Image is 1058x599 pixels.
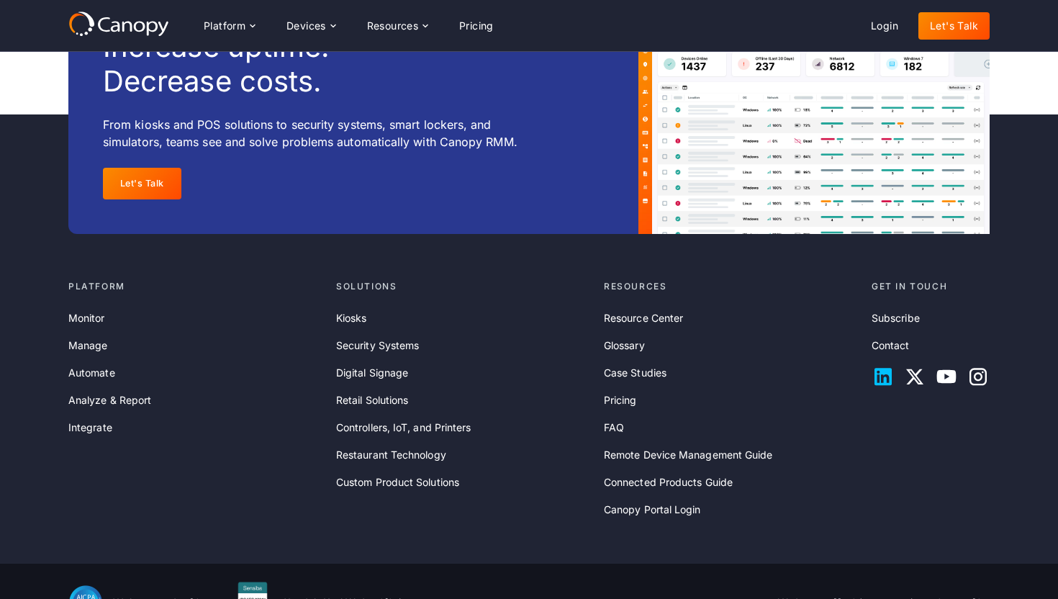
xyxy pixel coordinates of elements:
a: Monitor [68,310,105,326]
a: Analyze & Report [68,392,151,408]
img: A Canopy dashboard example [638,19,990,234]
div: Platform [204,21,245,31]
a: Login [859,12,910,40]
a: Let's Talk [103,168,181,200]
div: Devices [286,21,326,31]
a: Glossary [604,338,645,353]
div: Get in touch [872,280,990,293]
div: Resources [356,12,439,40]
a: Case Studies [604,365,666,381]
a: Digital Signage [336,365,408,381]
p: From kiosks and POS solutions to security systems, smart lockers, and simulators, teams see and s... [103,116,546,150]
a: Connected Products Guide [604,474,733,490]
a: Let's Talk [918,12,990,40]
div: Platform [192,12,266,40]
a: Subscribe [872,310,920,326]
div: Resources [604,280,860,293]
a: Custom Product Solutions [336,474,459,490]
div: Devices [275,12,347,40]
a: FAQ [604,420,624,436]
a: Kiosks [336,310,366,326]
a: Automate [68,365,115,381]
div: Solutions [336,280,592,293]
a: Integrate [68,420,112,436]
div: Platform [68,280,325,293]
a: Canopy Portal Login [604,502,701,518]
a: Remote Device Management Guide [604,447,772,463]
a: Retail Solutions [336,392,408,408]
a: Resource Center [604,310,683,326]
a: Restaurant Technology [336,447,446,463]
a: Contact [872,338,910,353]
div: Resources [367,21,419,31]
a: Security Systems [336,338,419,353]
a: Pricing [604,392,637,408]
a: Manage [68,338,107,353]
a: Pricing [448,12,505,40]
a: Controllers, IoT, and Printers [336,420,471,436]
